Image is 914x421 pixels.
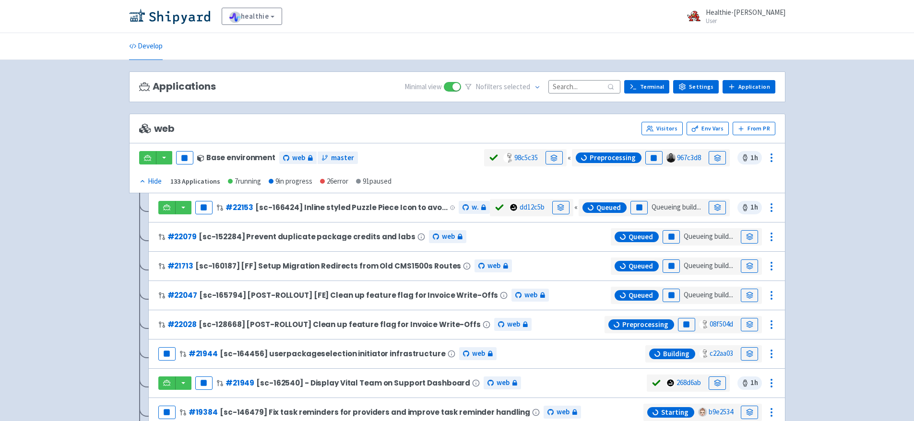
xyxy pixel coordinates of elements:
[544,406,581,419] a: web
[681,9,785,24] a: Healthie-[PERSON_NAME] User
[706,8,785,17] span: Healthie-[PERSON_NAME]
[706,18,785,24] small: User
[723,80,775,94] a: Application
[507,319,520,330] span: web
[199,233,415,241] span: [sc-152284] Prevent duplicate package credits and labs
[429,230,466,243] a: web
[557,407,570,418] span: web
[673,80,719,94] a: Settings
[158,406,176,419] button: Pause
[176,151,193,164] button: Pause
[514,153,538,162] a: 98c5c35
[189,407,218,417] a: #19384
[663,230,680,244] button: Pause
[167,290,197,300] a: #22047
[226,378,254,388] a: #21949
[677,378,701,387] a: 268d6ab
[197,153,275,162] div: Base environment
[170,176,220,187] div: 133 Applications
[404,82,442,93] span: Minimal view
[189,349,218,359] a: #21944
[661,408,688,417] span: Starting
[504,82,530,91] span: selected
[582,201,701,214] span: Queueing build...
[195,201,213,214] button: Pause
[475,82,530,93] span: No filter s
[199,291,498,299] span: [sc-165794] [POST-ROLLOUT] [FE] Clean up feature flag for Invoice Write-Offs
[548,80,620,93] input: Search...
[356,176,392,187] div: 91 paused
[615,259,733,273] span: Queueing build...
[629,291,653,300] span: Queued
[279,152,317,164] a: web
[629,232,653,242] span: Queued
[487,260,500,271] span: web
[139,81,216,92] h3: Applications
[645,151,663,164] button: Pause
[524,290,537,301] span: web
[663,259,680,273] button: Pause
[629,261,653,271] span: Queued
[475,259,512,272] a: web
[574,202,578,213] div: «
[737,151,762,164] span: 1 h
[195,262,461,270] span: [sc-160187] [FF] Setup Migration Redirects from Old CMS1500s Routes
[568,152,571,164] div: «
[226,202,253,212] a: #22153
[220,408,530,416] span: [sc-146479] Fix task reminders for providers and improve task reminder handling
[255,203,448,211] span: [sc-166424] Inline styled Puzzle Piece Icon to avoid CSS overriding SVG attributes
[733,122,775,135] button: From PR
[139,176,162,187] div: Hide
[220,350,446,358] span: [sc-164456] userpackageselection initiator infrastructure
[710,319,733,328] a: 08f504d
[292,152,305,164] span: web
[710,349,733,358] a: c22aa03
[497,377,510,388] span: web
[596,203,621,212] span: Queued
[737,376,762,390] span: 1 h
[677,153,701,162] a: 967c3d8
[167,232,197,242] a: #22079
[318,152,358,164] a: master
[630,201,648,214] button: Pause
[129,9,210,24] img: Shipyard logo
[228,176,261,187] div: 7 running
[139,123,175,134] span: web
[459,201,489,214] a: web
[615,289,733,302] span: Queueing build...
[472,202,478,213] span: web
[737,201,762,214] span: 1 h
[269,176,312,187] div: 9 in progress
[167,261,193,271] a: #21713
[494,318,532,331] a: web
[129,33,163,60] a: Develop
[256,379,470,387] span: [sc-162540] - Display Vital Team on Support Dashboard
[484,376,521,389] a: web
[472,348,485,359] span: web
[709,407,733,416] a: b9e2534
[158,347,176,361] button: Pause
[663,289,680,302] button: Pause
[167,319,197,329] a: #22028
[195,376,213,390] button: Pause
[622,320,668,329] span: Preprocessing
[663,349,689,359] span: Building
[687,122,729,135] a: Env Vars
[442,231,455,242] span: web
[641,122,683,135] a: Visitors
[511,289,549,302] a: web
[624,80,669,94] a: Terminal
[139,176,163,187] button: Hide
[222,8,283,25] a: healthie
[320,176,348,187] div: 26 error
[331,152,354,164] span: master
[615,230,733,244] span: Queueing build...
[459,347,497,360] a: web
[199,320,481,328] span: [sc-128668] [POST-ROLLOUT] Clean up feature flag for Invoice Write-Offs
[678,318,695,331] button: Pause
[520,202,545,211] a: dd12c5b
[590,153,636,163] span: Preprocessing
